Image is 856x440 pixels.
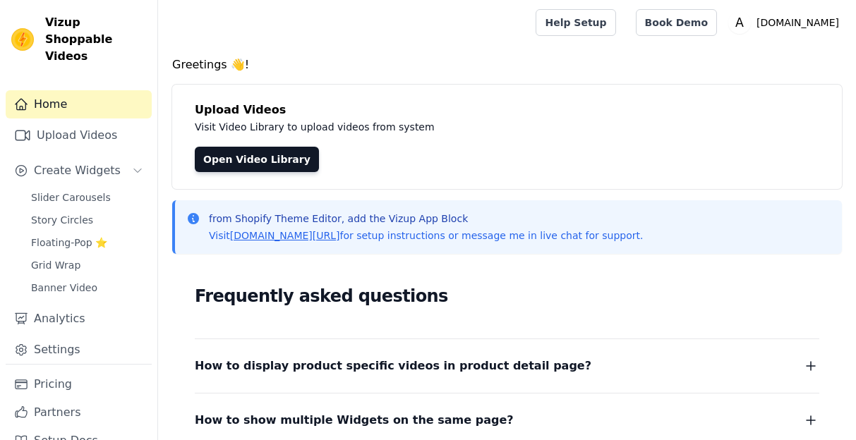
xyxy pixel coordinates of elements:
p: Visit for setup instructions or message me in live chat for support. [209,228,643,243]
button: A [DOMAIN_NAME] [728,10,845,35]
span: Floating-Pop ⭐ [31,236,107,250]
h4: Upload Videos [195,102,819,118]
img: Vizup [11,28,34,51]
a: Slider Carousels [23,188,152,207]
button: How to display product specific videos in product detail page? [195,356,819,376]
a: Partners [6,398,152,427]
a: Grid Wrap [23,255,152,275]
a: Story Circles [23,210,152,230]
text: A [735,16,744,30]
span: How to show multiple Widgets on the same page? [195,410,514,430]
h2: Frequently asked questions [195,282,819,310]
span: How to display product specific videos in product detail page? [195,356,591,376]
p: from Shopify Theme Editor, add the Vizup App Block [209,212,643,226]
a: Upload Videos [6,121,152,149]
a: Book Demo [636,9,717,36]
span: Create Widgets [34,162,121,179]
p: [DOMAIN_NAME] [751,10,845,35]
span: Grid Wrap [31,258,80,272]
a: Settings [6,336,152,364]
a: [DOMAIN_NAME][URL] [230,230,340,241]
span: Banner Video [31,281,97,295]
span: Vizup Shoppable Videos [45,14,146,65]
a: Help Setup [536,9,615,36]
span: Slider Carousels [31,190,111,204]
button: Create Widgets [6,157,152,185]
a: Pricing [6,370,152,398]
a: Banner Video [23,278,152,298]
p: Visit Video Library to upload videos from system [195,118,819,135]
a: Floating-Pop ⭐ [23,233,152,252]
a: Home [6,90,152,118]
a: Open Video Library [195,147,319,172]
button: How to show multiple Widgets on the same page? [195,410,819,430]
a: Analytics [6,305,152,333]
span: Story Circles [31,213,93,227]
h4: Greetings 👋! [172,56,842,73]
